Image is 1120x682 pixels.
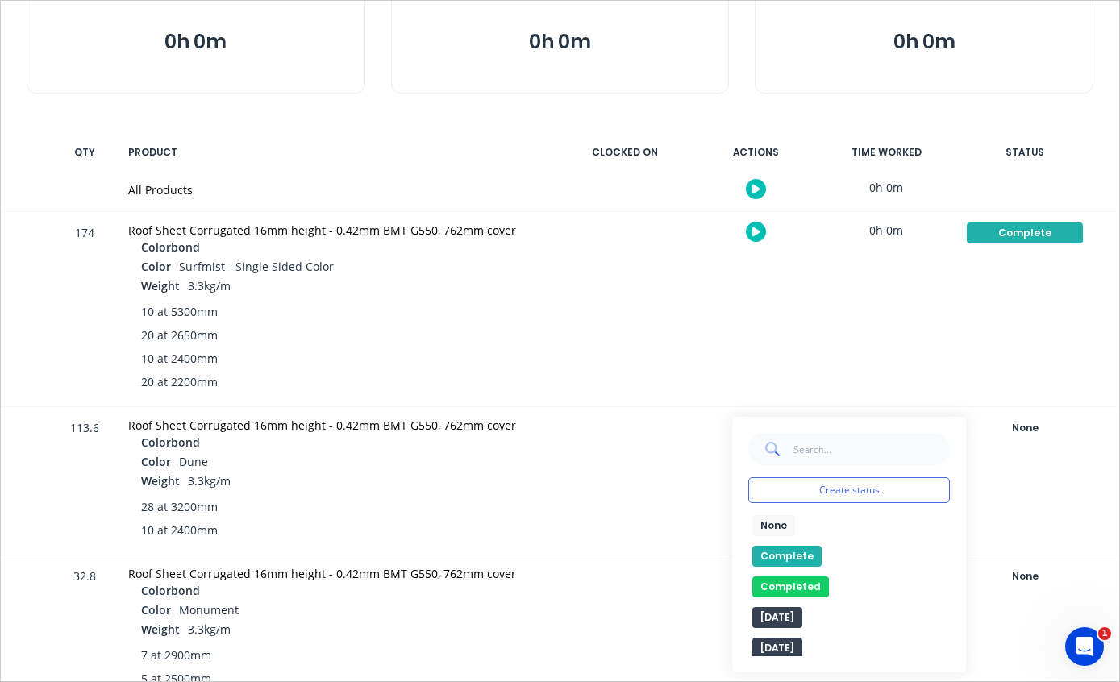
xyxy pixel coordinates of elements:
[128,222,545,239] div: Roof Sheet Corrugated 16mm height - 0.42mm BMT G550, 762mm cover
[141,303,218,320] span: 10 at 5300mm
[752,546,822,567] button: Complete
[967,566,1083,587] div: None
[967,222,1083,243] div: Complete
[60,410,109,555] div: 113.6
[826,135,947,169] div: TIME WORKED
[141,350,218,367] span: 10 at 2400mm
[141,434,200,451] span: Colorbond
[752,515,795,536] button: None
[141,601,171,618] span: Color
[772,27,1076,57] button: 0h 0m
[141,647,211,663] span: 7 at 2900mm
[1065,627,1104,666] iframe: Intercom live chat
[141,258,171,275] span: Color
[564,135,685,169] div: CLOCKED ON
[141,522,218,539] span: 10 at 2400mm
[826,212,947,248] div: 0h 0m
[179,259,334,274] span: Surfmist - Single Sided Color
[752,576,829,597] button: Completed
[826,169,947,206] div: 0h 0m
[119,135,555,169] div: PRODUCT
[188,473,231,489] span: 3.3kg/m
[141,239,200,256] span: Colorbond
[748,477,950,503] button: Create status
[966,222,1084,244] button: Complete
[956,135,1093,169] div: STATUS
[752,638,802,659] button: [DATE]
[128,565,545,582] div: Roof Sheet Corrugated 16mm height - 0.42mm BMT G550, 762mm cover
[966,565,1084,588] button: None
[60,214,109,406] div: 174
[141,621,180,638] span: Weight
[179,454,208,469] span: Dune
[141,326,218,343] span: 20 at 2650mm
[793,433,950,465] input: Search...
[141,277,180,294] span: Weight
[1098,627,1111,640] span: 1
[60,135,109,169] div: QTY
[141,582,200,599] span: Colorbond
[141,373,218,390] span: 20 at 2200mm
[128,417,545,434] div: Roof Sheet Corrugated 16mm height - 0.42mm BMT G550, 762mm cover
[826,407,947,443] div: 0h 0m
[752,607,802,628] button: [DATE]
[966,417,1084,439] button: None
[967,418,1083,439] div: None
[695,135,816,169] div: ACTIONS
[188,278,231,293] span: 3.3kg/m
[141,472,180,489] span: Weight
[408,27,713,57] button: 0h 0m
[44,27,348,57] button: 0h 0m
[188,622,231,637] span: 3.3kg/m
[128,181,545,198] div: All Products
[141,453,171,470] span: Color
[179,602,239,618] span: Monument
[141,498,218,515] span: 28 at 3200mm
